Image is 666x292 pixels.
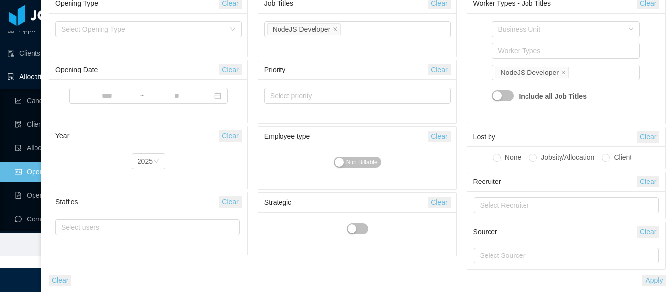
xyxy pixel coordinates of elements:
[428,197,450,208] button: Clear
[264,61,428,79] div: Priority
[219,130,241,142] button: Clear
[15,209,91,229] a: icon: messageComments
[428,64,450,75] button: Clear
[267,23,341,35] li: NodeJS Developer
[473,173,637,191] div: Recruiter
[473,223,637,241] div: Sourcer
[500,67,559,78] div: NodeJS Developer
[610,153,635,161] span: Client
[61,222,229,232] div: Select users
[219,64,241,75] button: Clear
[333,27,338,33] i: icon: close
[637,226,659,238] button: Clear
[214,92,221,99] i: icon: calendar
[273,24,331,35] div: NodeJS Developer
[498,46,630,56] div: Worker Types
[15,162,91,182] a: icon: idcardOpenings Flow
[15,138,91,158] a: icon: file-doneAllocation Requests
[264,193,428,212] div: Strategic
[637,131,659,143] button: Clear
[138,154,153,169] div: 2025
[473,128,637,146] div: Lost by
[264,127,428,146] div: Employee type
[346,157,378,167] span: Non Billable
[480,251,648,260] div: Select Sourcer
[480,200,648,210] div: Select Recruiter
[15,91,91,110] a: icon: line-chartCandidate Pipelines
[219,196,241,208] button: Clear
[7,43,91,63] a: icon: auditClients
[495,67,569,78] li: NodeJS Developer
[19,73,49,81] span: Allocation
[49,275,71,286] button: Clear
[7,233,91,253] a: icon: robot
[55,193,219,211] div: Staffies
[61,24,225,34] div: Select Opening Type
[15,114,91,134] a: icon: file-searchClient Discoveries
[428,131,450,142] button: Clear
[55,127,219,145] div: Year
[7,73,14,80] i: icon: solution
[270,91,436,101] div: Select priority
[498,24,623,34] div: Business Unit
[501,153,525,161] span: None
[561,70,566,76] i: icon: close
[230,26,236,33] i: icon: down
[55,61,219,79] div: Opening Date
[637,176,659,187] button: Clear
[628,26,634,33] i: icon: down
[642,275,666,286] button: Apply
[519,86,586,106] strong: Include all Job Titles
[537,153,598,161] span: Jobsity/Allocation
[15,185,91,205] a: icon: file-textOpenings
